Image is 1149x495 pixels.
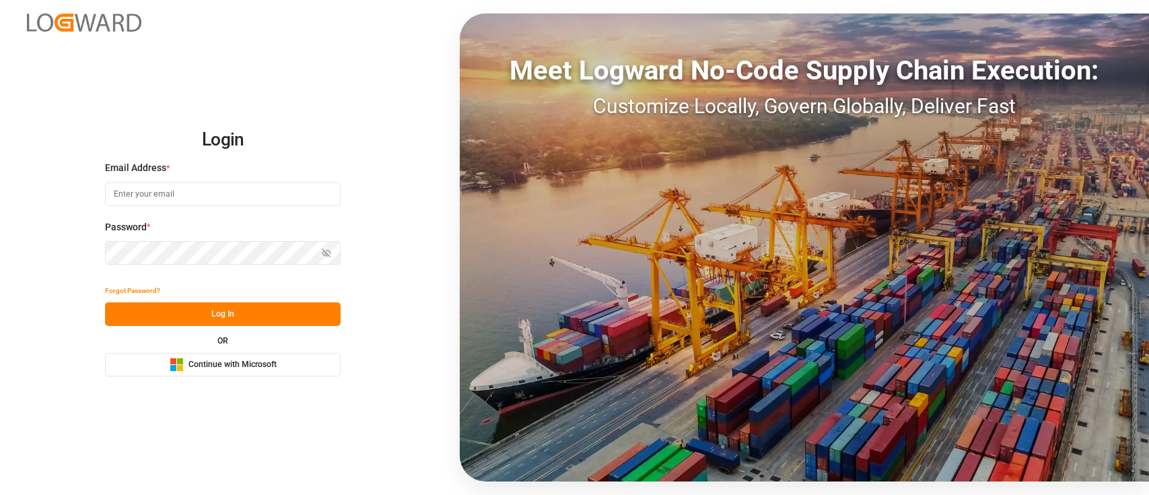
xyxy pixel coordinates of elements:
div: Customize Locally, Govern Globally, Deliver Fast [460,91,1149,121]
input: Enter your email [105,183,341,206]
button: Forgot Password? [105,279,160,302]
button: Continue with Microsoft [105,353,341,376]
small: OR [217,337,228,345]
h2: Login [105,119,341,162]
div: Meet Logward No-Code Supply Chain Execution: [460,51,1149,91]
button: Log In [105,302,341,326]
span: Continue with Microsoft [188,359,277,371]
span: Password [105,220,147,234]
span: Email Address [105,161,166,175]
img: Logward_new_orange.png [27,13,141,32]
